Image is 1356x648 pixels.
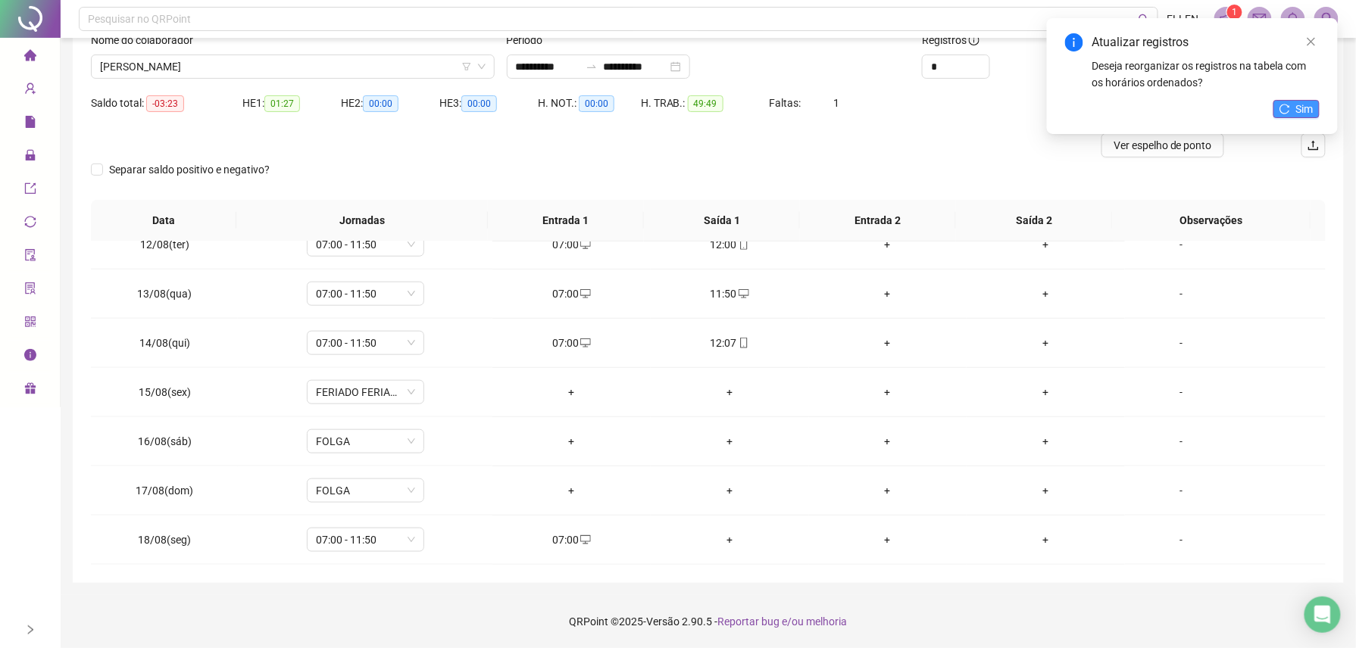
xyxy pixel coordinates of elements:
[1220,12,1233,26] span: notification
[24,42,36,73] span: home
[138,435,192,447] span: 16/08(sáb)
[979,285,1113,302] div: +
[1092,33,1320,51] div: Atualizar registros
[138,534,191,546] span: 18/08(seg)
[834,97,840,109] span: 1
[1232,7,1237,17] span: 1
[316,332,415,354] span: 07:00 - 11:50
[505,482,639,499] div: +
[264,95,300,112] span: 01:27
[91,32,203,48] label: Nome do colaborador
[25,625,36,635] span: right
[236,200,488,241] th: Jornadas
[439,95,538,112] div: HE 3:
[800,200,956,241] th: Entrada 2
[507,32,553,48] label: Período
[737,338,749,348] span: mobile
[316,381,415,403] span: FERIADO FERIADO MUNICIPAL - PADROEIRA DA CIDADE
[737,288,749,299] span: desktop
[663,433,797,450] div: +
[647,615,680,628] span: Versão
[1137,285,1226,302] div: -
[1303,33,1320,50] a: Close
[1137,236,1226,253] div: -
[821,531,955,548] div: +
[1137,433,1226,450] div: -
[1227,5,1242,20] sup: 1
[979,384,1113,400] div: +
[979,433,1113,450] div: +
[462,62,471,71] span: filter
[1273,100,1320,118] button: Sim
[922,32,980,48] span: Registros
[24,342,36,372] span: info-circle
[1296,101,1314,117] span: Sim
[316,430,415,453] span: FOLGA
[979,482,1113,499] div: +
[1137,384,1226,400] div: -
[1315,8,1338,30] img: 81252
[821,236,955,253] div: +
[1065,33,1083,51] span: info-circle
[100,55,486,78] span: TALITA BRANDÃO ALVES BITTENCOURT
[1137,482,1226,499] div: -
[688,95,723,112] span: 49:49
[1286,12,1300,26] span: bell
[1304,597,1341,633] div: Open Intercom Messenger
[1137,335,1226,351] div: -
[821,482,955,499] div: +
[538,95,641,112] div: H. NOT.:
[137,288,192,300] span: 13/08(qua)
[461,95,497,112] span: 00:00
[24,76,36,106] span: user-add
[969,35,980,45] span: info-circle
[663,531,797,548] div: +
[641,95,770,112] div: H. TRAB.:
[770,97,804,109] span: Faltas:
[1139,14,1150,25] span: search
[316,528,415,551] span: 07:00 - 11:50
[91,200,236,241] th: Data
[579,239,591,250] span: desktop
[586,61,598,73] span: swap-right
[146,95,184,112] span: -03:23
[136,484,193,497] span: 17/08(dom)
[821,384,955,400] div: +
[505,236,639,253] div: 07:00
[140,238,189,251] span: 12/08(ter)
[1306,36,1317,47] span: close
[316,479,415,502] span: FOLGA
[477,62,486,71] span: down
[24,242,36,273] span: audit
[139,337,190,349] span: 14/08(qui)
[579,534,591,545] span: desktop
[139,386,191,398] span: 15/08(sex)
[316,233,415,256] span: 07:00 - 11:50
[316,282,415,305] span: 07:00 - 11:50
[979,335,1113,351] div: +
[663,285,797,302] div: 11:50
[24,375,36,406] span: gift
[505,285,639,302] div: 07:00
[663,384,797,400] div: +
[579,288,591,299] span: desktop
[24,309,36,339] span: qrcode
[663,236,797,253] div: 12:00
[61,595,1356,648] footer: QRPoint © 2025 - 2.90.5 -
[505,335,639,351] div: 07:00
[505,531,639,548] div: 07:00
[979,236,1113,253] div: +
[1279,104,1290,114] span: reload
[488,200,644,241] th: Entrada 1
[1112,200,1311,241] th: Observações
[341,95,439,112] div: HE 2:
[242,95,341,112] div: HE 1:
[363,95,398,112] span: 00:00
[644,200,800,241] th: Saída 1
[24,276,36,306] span: solution
[1167,11,1199,27] span: ELLEN
[579,338,591,348] span: desktop
[1092,58,1320,91] div: Deseja reorganizar os registros na tabela com os horários ordenados?
[103,161,276,178] span: Separar saldo positivo e negativo?
[821,335,955,351] div: +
